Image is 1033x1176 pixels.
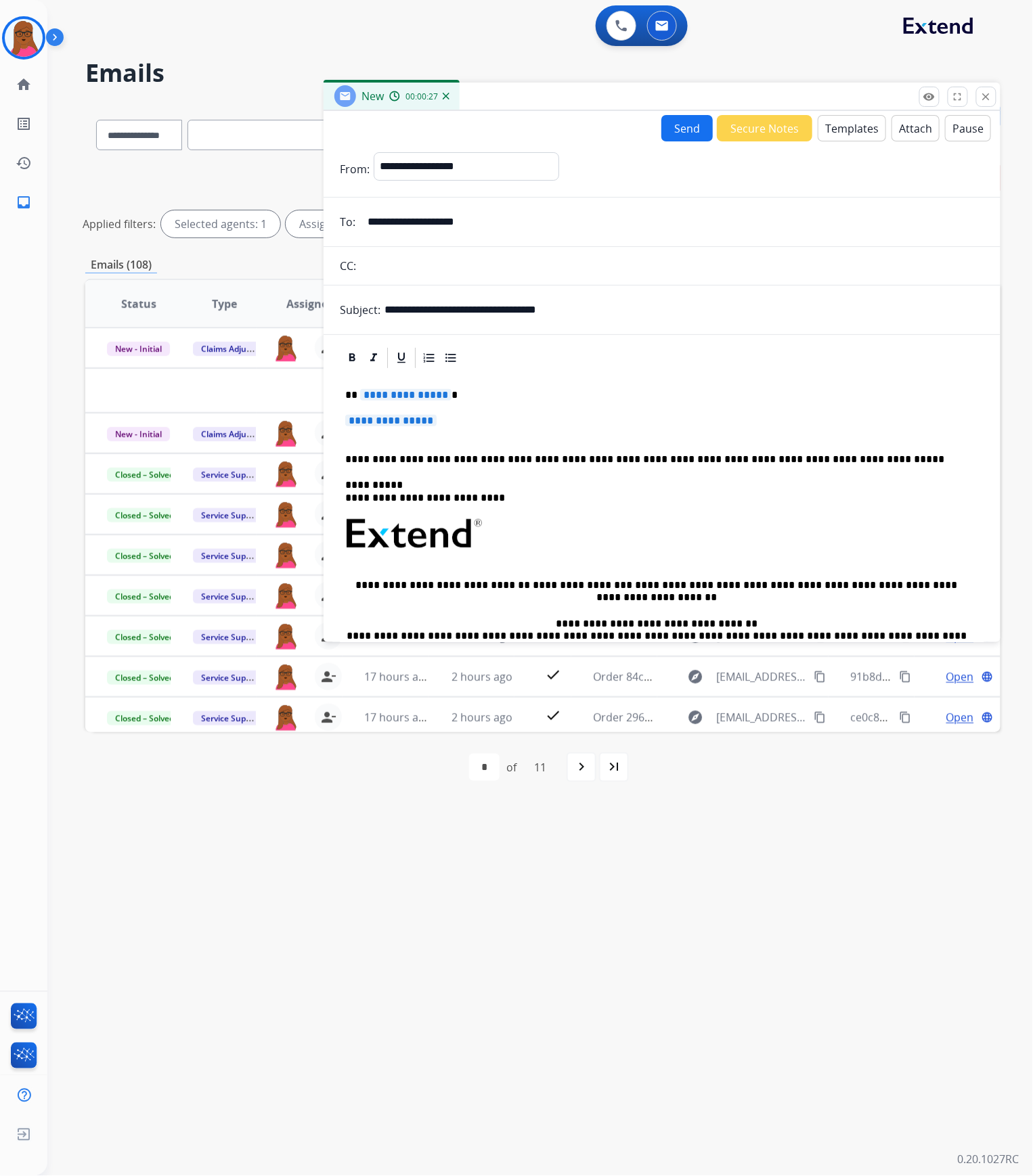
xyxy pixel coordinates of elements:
[980,91,992,103] mat-icon: close
[193,630,270,644] span: Service Support
[361,89,384,104] span: New
[5,19,43,57] img: avatar
[16,76,32,93] mat-icon: home
[405,91,438,102] span: 00:00:27
[273,334,299,361] img: agent-avatar
[320,547,336,563] mat-icon: person_remove
[982,711,994,723] mat-icon: language
[193,427,286,441] span: Claims Adjudication
[982,671,994,683] mat-icon: language
[606,759,622,775] mat-icon: last_page
[952,91,964,103] mat-icon: fullscreen
[193,711,270,725] span: Service Support
[121,296,156,312] span: Status
[946,709,974,725] span: Open
[273,582,299,609] img: agent-avatar
[16,116,32,132] mat-icon: list_alt
[340,258,356,274] p: CC:
[193,549,270,563] span: Service Support
[107,342,170,356] span: New - Initial
[286,210,391,238] div: Assigned to me
[193,508,270,522] span: Service Support
[320,587,336,604] mat-icon: person_remove
[900,671,912,683] mat-icon: content_copy
[320,425,336,441] mat-icon: person_remove
[945,115,991,141] button: Pause
[687,709,703,725] mat-icon: explore
[286,296,334,312] span: Assignee
[107,671,182,685] span: Closed – Solved
[193,589,270,604] span: Service Support
[958,1152,1019,1168] p: 0.20.1027RC
[364,669,431,684] span: 17 hours ago
[320,466,336,482] mat-icon: person_remove
[340,161,370,177] p: From:
[340,214,355,230] p: To:
[364,348,384,368] div: Italic
[83,216,156,232] p: Applied filters:
[273,704,299,731] img: agent-avatar
[593,710,833,725] span: Order 296d50d1-b79c-4452-ac81-2d460cfc80b7
[16,194,32,210] mat-icon: inbox
[273,663,299,690] img: agent-avatar
[342,348,362,368] div: Bold
[364,710,431,725] span: 17 hours ago
[545,666,561,683] mat-icon: check
[107,468,182,482] span: Closed – Solved
[320,669,336,685] mat-icon: person_remove
[193,342,286,356] span: Claims Adjudication
[107,508,182,522] span: Closed – Solved
[107,427,170,441] span: New - Initial
[523,754,557,781] div: 11
[273,623,299,650] img: agent-avatar
[452,710,512,725] span: 2 hours ago
[391,348,412,368] div: Underline
[340,302,380,318] p: Subject:
[573,759,590,775] mat-icon: navigate_next
[419,348,439,368] div: Ordered List
[107,549,182,563] span: Closed – Solved
[273,501,299,528] img: agent-avatar
[107,711,182,725] span: Closed – Solved
[717,669,807,685] span: [EMAIL_ADDRESS][DOMAIN_NAME]
[193,671,270,685] span: Service Support
[273,420,299,447] img: agent-avatar
[818,115,886,141] button: Templates
[506,759,516,775] div: of
[320,506,336,522] mat-icon: person_remove
[923,91,936,103] mat-icon: remove_red_eye
[452,669,512,684] span: 2 hours ago
[593,669,835,684] span: Order 84c39287-7a87-4c12-ad4a-cbbd8b82c0e6
[717,709,807,725] span: [EMAIL_ADDRESS][DOMAIN_NAME]
[320,340,336,356] mat-icon: person_remove
[687,669,703,685] mat-icon: explore
[107,589,182,604] span: Closed – Solved
[16,155,32,171] mat-icon: history
[320,628,336,644] mat-icon: person_remove
[946,669,974,685] span: Open
[717,115,812,141] button: Secure Notes
[212,296,237,312] span: Type
[273,541,299,568] img: agent-avatar
[273,460,299,487] img: agent-avatar
[892,115,940,141] button: Attach
[161,210,280,238] div: Selected agents: 1
[107,630,182,644] span: Closed – Solved
[320,709,336,725] mat-icon: person_remove
[814,711,826,723] mat-icon: content_copy
[85,256,157,273] p: Emails (108)
[545,707,561,723] mat-icon: check
[85,60,1001,87] h2: Emails
[900,711,912,723] mat-icon: content_copy
[441,348,461,368] div: Bullet List
[814,671,826,683] mat-icon: content_copy
[661,115,713,141] button: Send
[193,468,270,482] span: Service Support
